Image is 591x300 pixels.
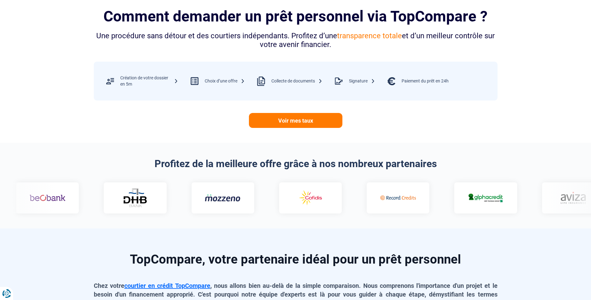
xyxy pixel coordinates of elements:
h2: TopCompare, votre partenaire idéal pour un prêt personnel [94,253,498,266]
img: DHB Bank [123,188,148,207]
div: Choix d’une offre [205,78,245,84]
h2: Profitez de la meilleure offre grâce à nos nombreux partenaires [94,158,498,170]
div: Création de votre dossier en 5m [120,75,178,87]
img: Cofidis [293,189,328,207]
div: Une procédure sans détour et des courtiers indépendants. Profitez d’une et d’un meilleur contrôle... [94,31,498,49]
span: transparence totale [337,31,402,40]
div: Paiement du prêt en 24h [402,78,449,84]
a: Voir mes taux [249,113,342,128]
img: Record credits [380,189,416,207]
div: Signature [349,78,375,84]
img: Alphacredit [468,192,503,203]
h2: Comment demander un prêt personnel via TopCompare ? [94,8,498,25]
div: Collecte de documents [271,78,322,84]
img: Mozzeno [205,194,241,202]
a: courtier en crédit TopCompare [124,282,210,289]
